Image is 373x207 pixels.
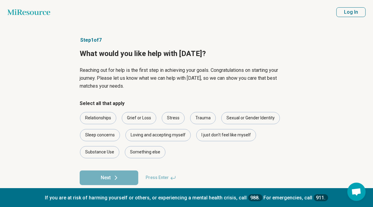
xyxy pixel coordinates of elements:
h1: What would you like help with [DATE]? [80,49,293,59]
a: Open chat [347,183,366,201]
div: Sexual or Gender Identity [221,112,280,124]
button: Next [80,170,138,185]
a: 988. [248,194,263,201]
div: Substance Use [80,146,119,158]
div: I just don't feel like myself [196,129,256,141]
div: Trauma [190,112,216,124]
a: 911. [314,194,328,201]
button: Log In [336,7,366,17]
div: Loving and accepting myself [125,129,191,141]
legend: Select all that apply [80,100,125,107]
div: Stress [162,112,185,124]
div: Grief or Loss [122,112,156,124]
p: Reaching out for help is the first step in achieving your goals. Congratulations on starting your... [80,66,293,90]
p: Step 1 of 7 [80,37,293,44]
span: Press Enter [142,170,180,185]
p: If you are at risk of harming yourself or others, or experiencing a mental health crisis, call Fo... [6,194,367,201]
div: Relationships [80,112,116,124]
div: Something else [125,146,165,158]
div: Sleep concerns [80,129,120,141]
